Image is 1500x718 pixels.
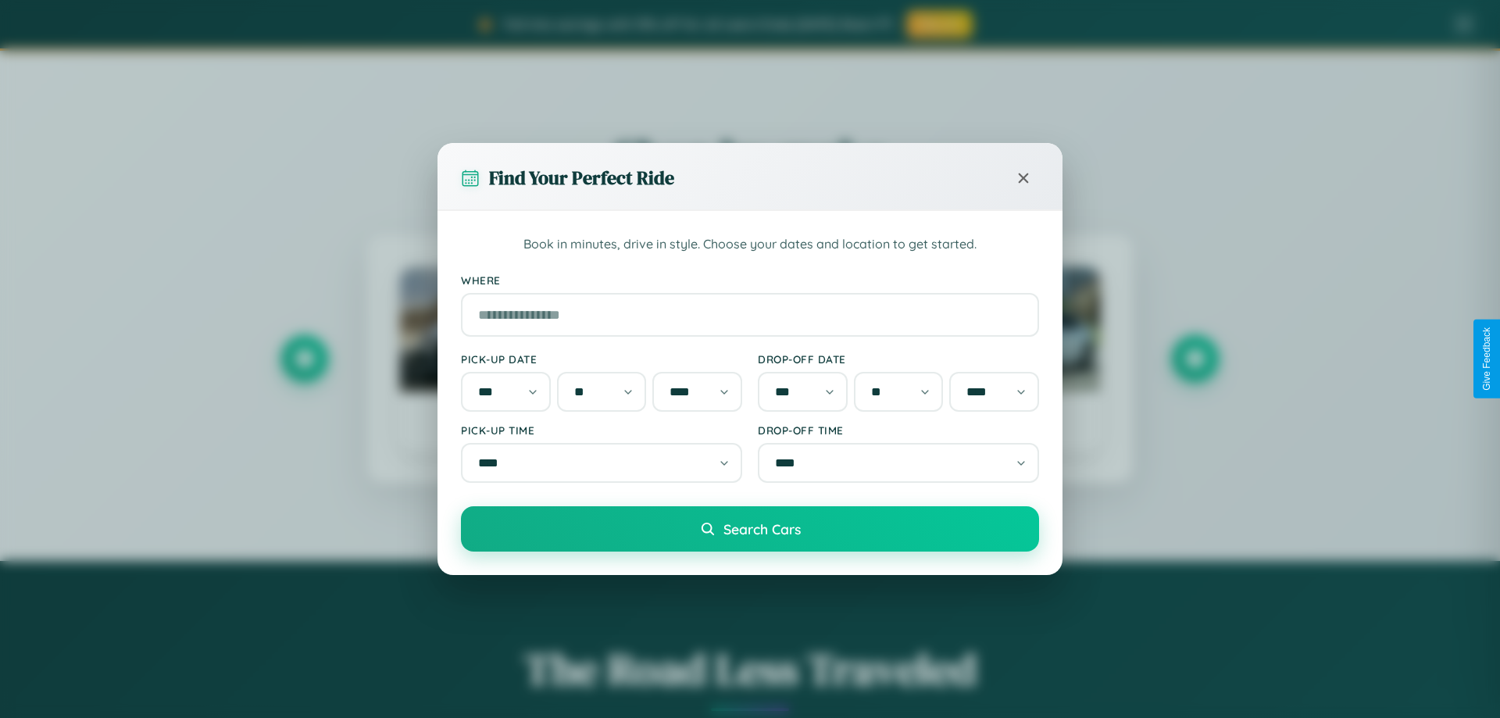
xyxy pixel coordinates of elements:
h3: Find Your Perfect Ride [489,165,674,191]
label: Drop-off Time [758,423,1039,437]
label: Drop-off Date [758,352,1039,366]
button: Search Cars [461,506,1039,552]
label: Pick-up Date [461,352,742,366]
p: Book in minutes, drive in style. Choose your dates and location to get started. [461,234,1039,255]
label: Pick-up Time [461,423,742,437]
span: Search Cars [723,520,801,538]
label: Where [461,273,1039,287]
